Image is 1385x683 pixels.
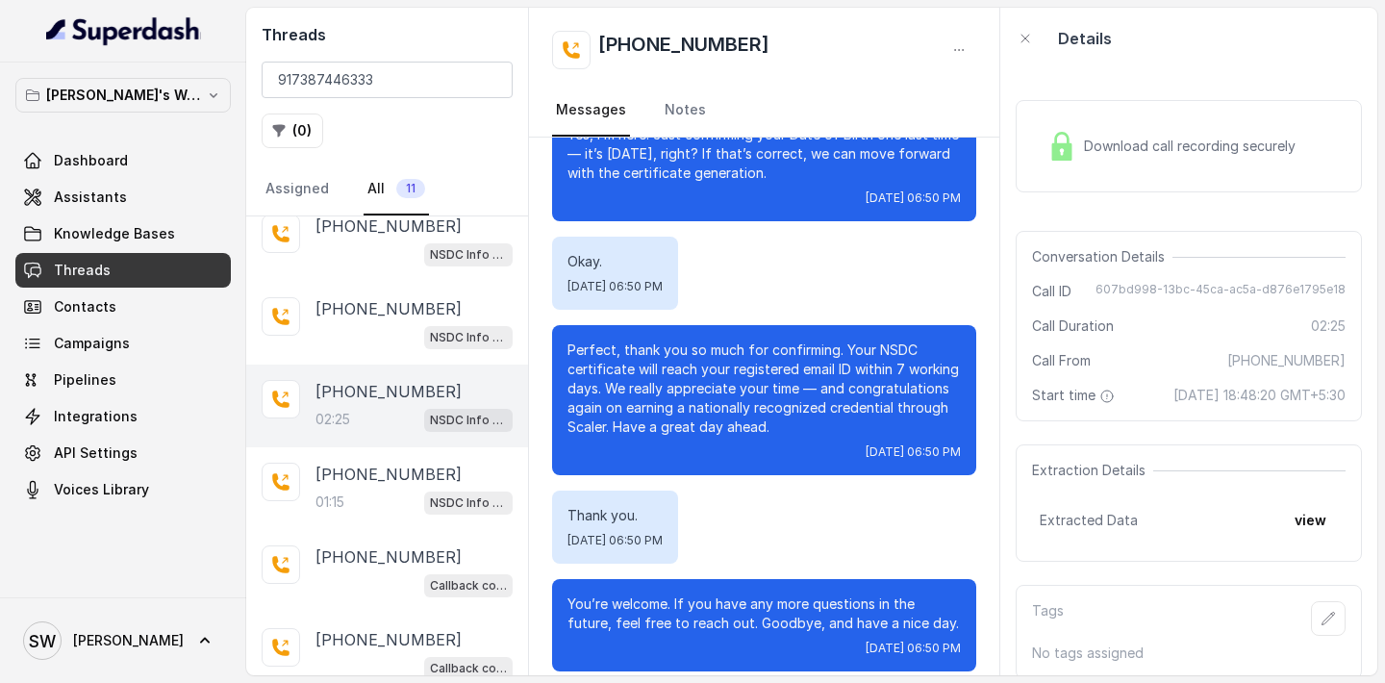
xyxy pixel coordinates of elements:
[15,180,231,215] a: Assistants
[15,326,231,361] a: Campaigns
[567,125,961,183] p: Yes, I’m here. Just confirming your Date of Birth one last time — it’s [DATE], right? If that’s c...
[866,444,961,460] span: [DATE] 06:50 PM
[54,407,138,426] span: Integrations
[1084,137,1303,156] span: Download call recording securely
[1032,351,1091,370] span: Call From
[1058,27,1112,50] p: Details
[1032,601,1064,636] p: Tags
[15,216,231,251] a: Knowledge Bases
[15,290,231,324] a: Contacts
[262,114,323,148] button: (0)
[1227,351,1346,370] span: [PHONE_NUMBER]
[1095,282,1346,301] span: 607bd998-13bc-45ca-ac5a-d876e1795e18
[866,190,961,206] span: [DATE] 06:50 PM
[315,545,462,569] p: [PHONE_NUMBER]
[15,143,231,178] a: Dashboard
[1032,247,1172,266] span: Conversation Details
[315,493,344,512] p: 01:15
[46,84,200,107] p: [PERSON_NAME]'s Workspace
[315,297,462,320] p: [PHONE_NUMBER]
[430,328,507,347] p: NSDC Info collector
[15,78,231,113] button: [PERSON_NAME]'s Workspace
[315,380,462,403] p: [PHONE_NUMBER]
[552,85,630,137] a: Messages
[54,334,130,353] span: Campaigns
[73,631,184,650] span: [PERSON_NAME]
[430,245,507,265] p: NSDC Info collector
[661,85,710,137] a: Notes
[567,506,663,525] p: Thank you.
[1032,282,1071,301] span: Call ID
[262,164,513,215] nav: Tabs
[54,261,111,280] span: Threads
[46,15,201,46] img: light.svg
[1040,511,1138,530] span: Extracted Data
[364,164,429,215] a: All11
[315,463,462,486] p: [PHONE_NUMBER]
[552,85,976,137] nav: Tabs
[430,493,507,513] p: NSDC Info collector
[54,151,128,170] span: Dashboard
[54,480,149,499] span: Voices Library
[15,253,231,288] a: Threads
[598,31,769,69] h2: [PHONE_NUMBER]
[15,472,231,507] a: Voices Library
[54,443,138,463] span: API Settings
[1047,132,1076,161] img: Lock Icon
[15,363,231,397] a: Pipelines
[315,628,462,651] p: [PHONE_NUMBER]
[567,594,961,633] p: You’re welcome. If you have any more questions in the future, feel free to reach out. Goodbye, an...
[54,370,116,390] span: Pipelines
[15,614,231,668] a: [PERSON_NAME]
[315,410,350,429] p: 02:25
[54,297,116,316] span: Contacts
[15,399,231,434] a: Integrations
[262,23,513,46] h2: Threads
[430,411,507,430] p: NSDC Info collector
[1032,644,1346,663] p: No tags assigned
[567,533,663,548] span: [DATE] 06:50 PM
[262,62,513,98] input: Search by Call ID or Phone Number
[15,436,231,470] a: API Settings
[1032,461,1153,480] span: Extraction Details
[1311,316,1346,336] span: 02:25
[54,224,175,243] span: Knowledge Bases
[567,341,961,437] p: Perfect, thank you so much for confirming. Your NSDC certificate will reach your registered email...
[54,188,127,207] span: Assistants
[1032,316,1114,336] span: Call Duration
[262,164,333,215] a: Assigned
[567,252,663,271] p: Okay.
[866,641,961,656] span: [DATE] 06:50 PM
[396,179,425,198] span: 11
[1283,503,1338,538] button: view
[315,215,462,238] p: [PHONE_NUMBER]
[430,576,507,595] p: Callback collector
[1032,386,1119,405] span: Start time
[567,279,663,294] span: [DATE] 06:50 PM
[29,631,56,651] text: SW
[1173,386,1346,405] span: [DATE] 18:48:20 GMT+5:30
[430,659,507,678] p: Callback collector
